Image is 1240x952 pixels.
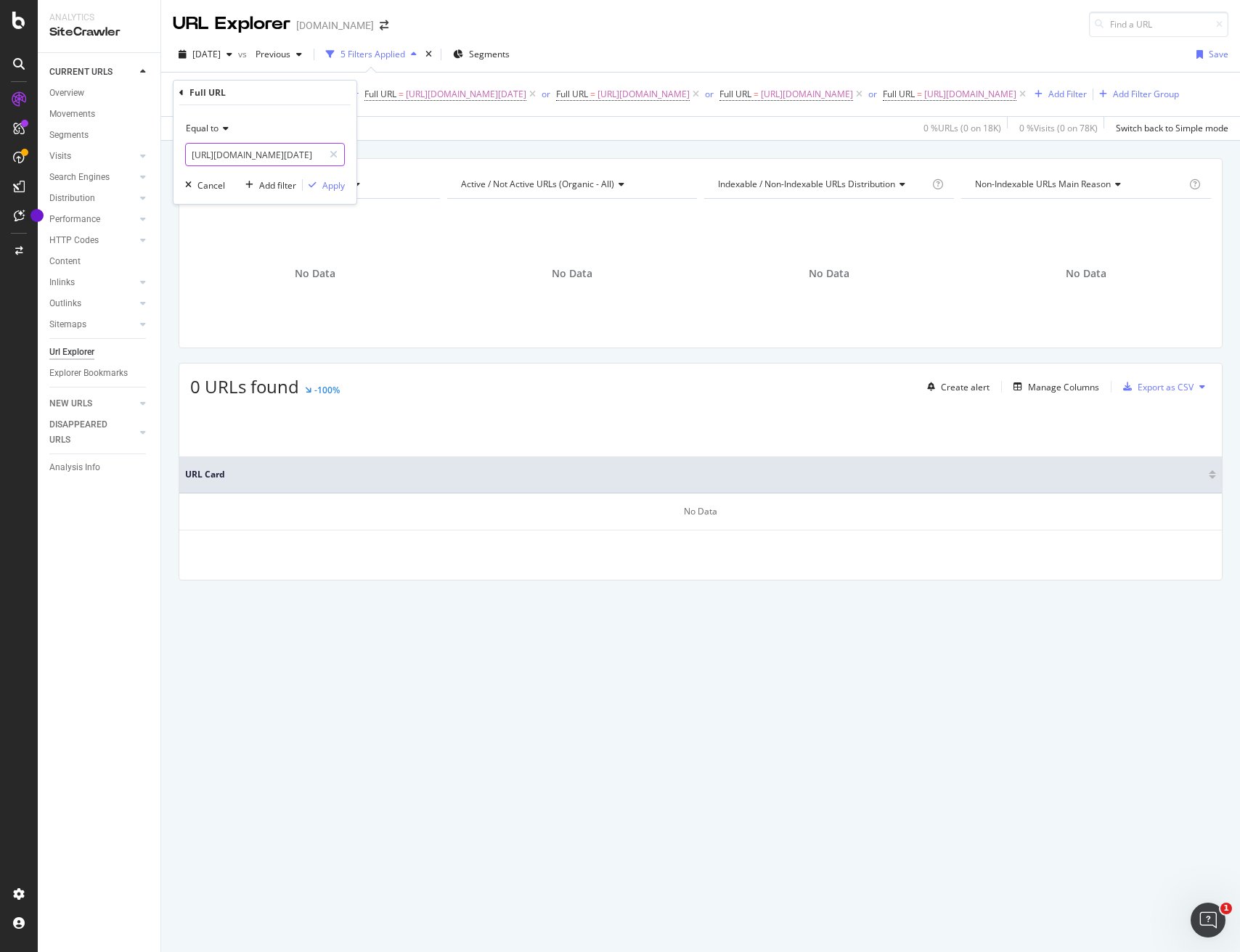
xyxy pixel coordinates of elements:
div: or [868,88,877,100]
span: vs [238,48,250,60]
a: CURRENT URLS [49,65,136,80]
div: 5 Filters Applied [340,48,405,60]
button: Switch back to Simple mode [1110,117,1228,140]
div: Sitemaps [49,317,86,332]
div: -100% [314,384,340,396]
span: Segments [469,48,510,60]
span: No Data [1066,266,1106,281]
span: Full URL [364,88,396,100]
span: = [754,88,759,100]
a: Outlinks [49,296,136,311]
div: or [542,88,550,100]
div: Search Engines [49,170,110,185]
a: Analysis Info [49,460,150,475]
a: Search Engines [49,170,136,185]
div: Segments [49,128,89,143]
a: HTTP Codes [49,233,136,248]
a: Sitemaps [49,317,136,332]
div: Cancel [197,179,225,192]
span: Non-Indexable URLs Main Reason [975,178,1111,190]
div: No Data [179,493,1222,530]
div: Switch back to Simple mode [1116,122,1228,134]
span: Full URL [883,88,915,100]
button: Cancel [179,178,225,192]
span: 0 URLs found [190,374,299,398]
button: 5 Filters Applied [320,43,423,66]
button: or [705,87,714,101]
span: [URL][DOMAIN_NAME] [761,84,853,104]
span: = [590,88,595,100]
button: Add Filter [1029,86,1087,103]
button: Save [1191,43,1228,66]
div: Analysis Info [49,460,100,475]
span: Equal to [186,122,219,134]
span: No Data [295,266,335,281]
div: or [705,88,714,100]
div: Performance [49,212,100,227]
div: times [423,47,435,62]
div: Content [49,254,81,269]
div: Inlinks [49,275,75,290]
div: Tooltip anchor [30,209,44,222]
h4: Active / Not Active URLs [458,173,684,196]
a: Explorer Bookmarks [49,366,150,381]
button: Add Filter Group [1093,86,1179,103]
a: Movements [49,107,150,122]
div: Save [1209,48,1228,60]
div: [DOMAIN_NAME] [296,18,374,33]
div: SiteCrawler [49,24,149,41]
button: or [542,87,550,101]
button: Apply [303,178,345,192]
span: Active / Not Active URLs (organic - all) [461,178,614,190]
div: Analytics [49,12,149,24]
span: = [917,88,922,100]
span: No Data [552,266,592,281]
iframe: Intercom live chat [1191,903,1225,937]
div: Add filter [259,179,296,192]
span: [URL][DOMAIN_NAME][DATE] [406,84,526,104]
span: 1 [1220,903,1232,914]
span: Previous [250,48,290,60]
div: Visits [49,149,71,164]
a: Performance [49,212,136,227]
a: Segments [49,128,150,143]
a: DISAPPEARED URLS [49,417,136,448]
a: Inlinks [49,275,136,290]
div: Full URL [189,86,226,99]
div: Create alert [941,381,990,393]
button: Add filter [240,178,296,192]
button: Create alert [921,375,990,398]
span: [URL][DOMAIN_NAME] [597,84,690,104]
span: [URL][DOMAIN_NAME] [924,84,1016,104]
span: Full URL [719,88,751,100]
div: arrow-right-arrow-left [380,20,388,30]
div: 0 % URLs ( 0 on 18K ) [923,122,1001,134]
span: No Data [809,266,849,281]
a: Visits [49,149,136,164]
h4: Indexable / Non-Indexable URLs Distribution [715,173,929,196]
button: or [868,87,877,101]
button: Export as CSV [1117,375,1194,398]
a: Overview [49,86,150,101]
button: [DATE] [173,43,238,66]
div: Outlinks [49,296,81,311]
div: CURRENT URLS [49,65,113,80]
div: NEW URLS [49,396,92,411]
span: 2025 Aug. 31st [192,48,221,60]
div: Export as CSV [1138,381,1194,393]
div: Distribution [49,191,95,206]
span: Full URL [556,88,588,100]
a: Content [49,254,150,269]
div: Apply [322,179,345,192]
div: Add Filter [1048,88,1087,100]
a: Distribution [49,191,136,206]
button: Manage Columns [1008,378,1099,395]
span: URL Card [185,468,1205,481]
span: Indexable / Non-Indexable URLs distribution [718,178,895,190]
div: Explorer Bookmarks [49,366,128,381]
div: Manage Columns [1028,381,1099,393]
button: Segments [447,43,515,66]
h4: Non-Indexable URLs Main Reason [972,173,1186,196]
div: Url Explorer [49,345,94,360]
span: = [399,88,404,100]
